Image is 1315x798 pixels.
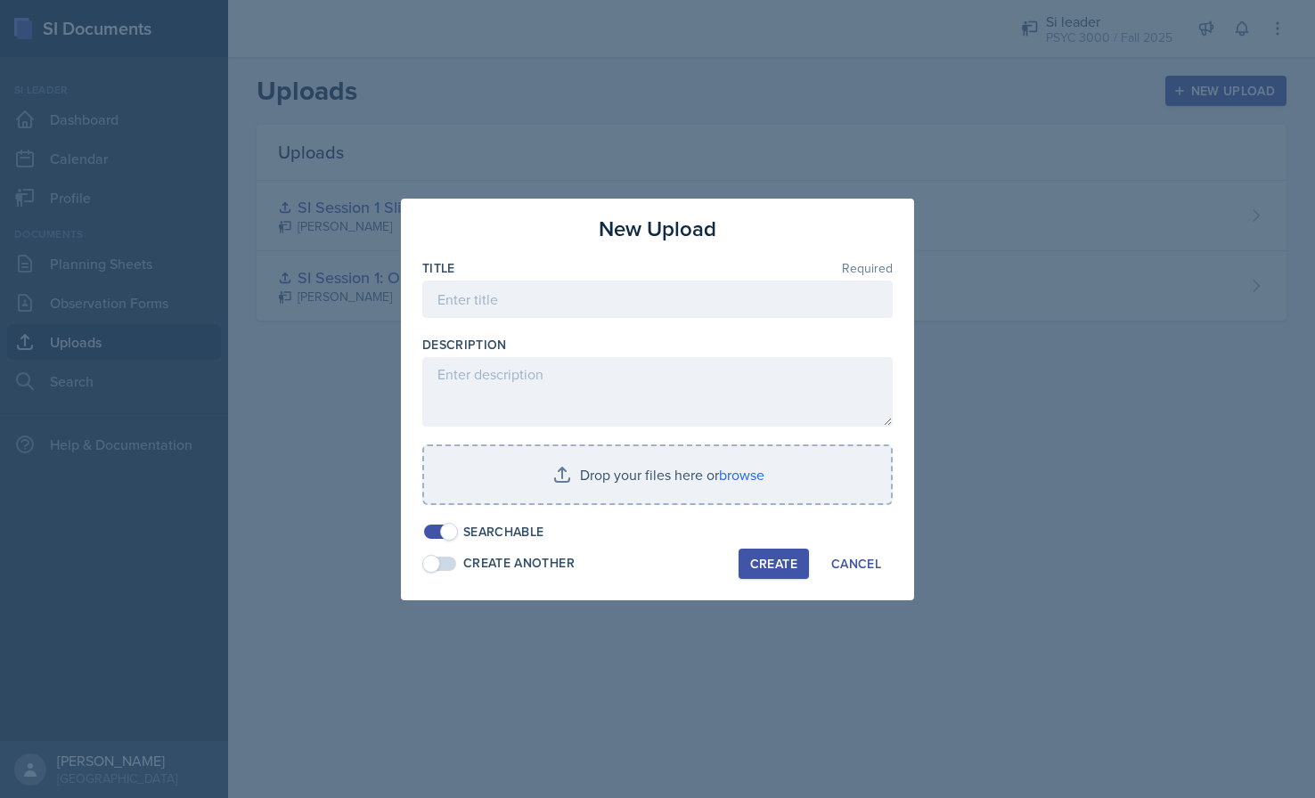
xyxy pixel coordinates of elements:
div: Searchable [463,523,544,541]
input: Enter title [422,281,893,318]
label: Title [422,259,455,277]
div: Create Another [463,554,575,573]
h3: New Upload [599,213,716,245]
div: Cancel [831,557,881,571]
label: Description [422,336,507,354]
span: Required [842,262,893,274]
div: Create [750,557,797,571]
button: Create [739,549,809,579]
button: Cancel [820,549,893,579]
